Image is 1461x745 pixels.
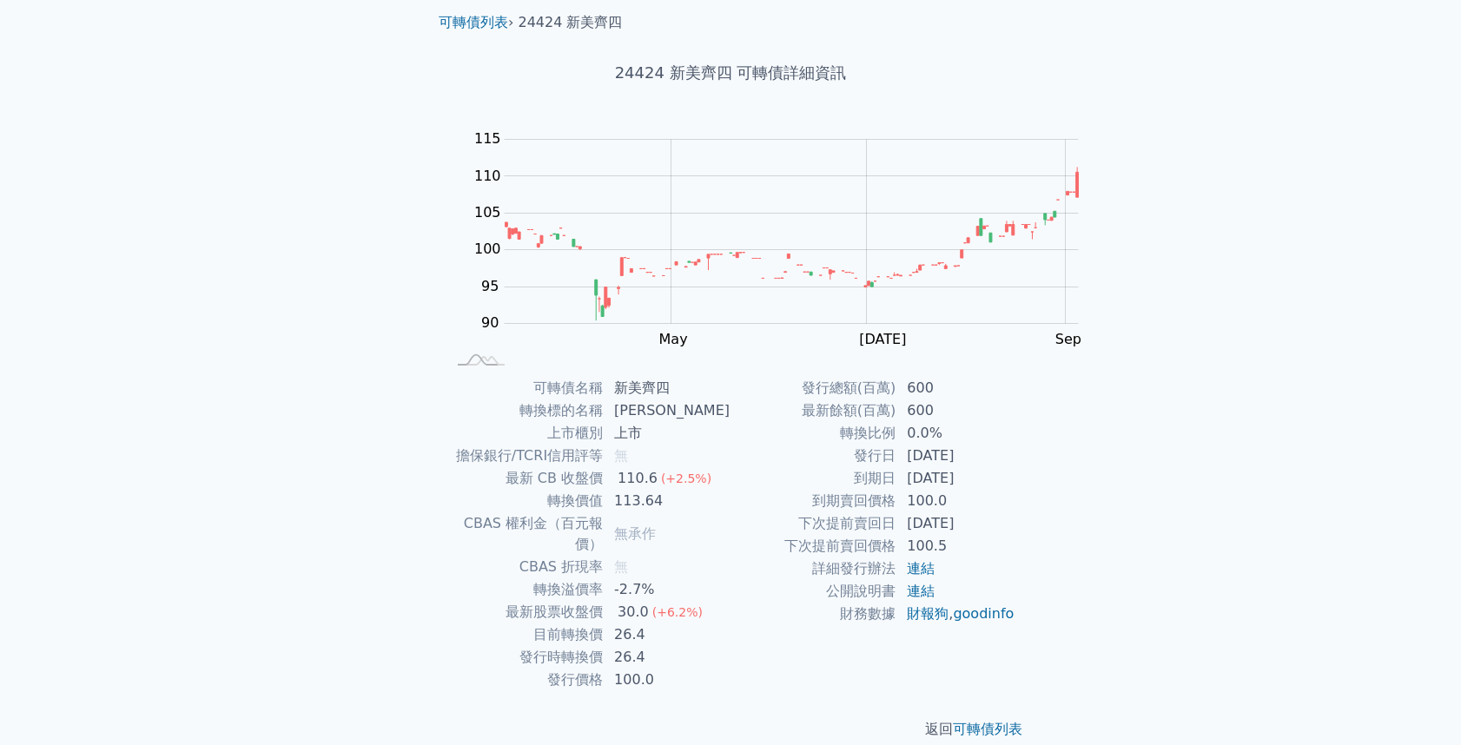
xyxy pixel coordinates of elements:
td: -2.7% [604,578,730,601]
td: 600 [896,377,1015,399]
td: 財務數據 [730,603,896,625]
td: 到期日 [730,467,896,490]
td: 100.5 [896,535,1015,557]
td: 發行總額(百萬) [730,377,896,399]
td: 26.4 [604,646,730,669]
td: 轉換溢價率 [446,578,604,601]
td: 上市 [604,422,730,445]
td: [DATE] [896,467,1015,490]
td: [PERSON_NAME] [604,399,730,422]
tspan: 90 [481,314,499,331]
td: 26.4 [604,623,730,646]
td: 公開說明書 [730,580,896,603]
tspan: 110 [474,168,501,184]
div: 110.6 [614,468,661,489]
span: 無 [614,447,628,464]
tspan: 105 [474,204,501,221]
td: 0.0% [896,422,1015,445]
a: 財報狗 [907,605,949,622]
td: 最新 CB 收盤價 [446,467,604,490]
td: CBAS 權利金（百元報價） [446,512,604,556]
td: 最新股票收盤價 [446,601,604,623]
td: 下次提前賣回日 [730,512,896,535]
a: 可轉債列表 [439,14,508,30]
td: 600 [896,399,1015,422]
tspan: May [659,331,688,347]
td: CBAS 折現率 [446,556,604,578]
td: 轉換標的名稱 [446,399,604,422]
td: 113.64 [604,490,730,512]
td: 發行時轉換價 [446,646,604,669]
li: 24424 新美齊四 [519,12,623,33]
td: 100.0 [604,669,730,691]
tspan: 95 [481,278,499,294]
td: 上市櫃別 [446,422,604,445]
g: Chart [466,130,1105,382]
span: 無 [614,558,628,575]
tspan: 115 [474,130,501,147]
td: [DATE] [896,445,1015,467]
tspan: 100 [474,241,501,257]
td: 可轉債名稱 [446,377,604,399]
td: [DATE] [896,512,1015,535]
a: 連結 [907,583,935,599]
td: 下次提前賣回價格 [730,535,896,557]
td: 新美齊四 [604,377,730,399]
div: 30.0 [614,602,652,623]
a: 連結 [907,560,935,577]
td: 最新餘額(百萬) [730,399,896,422]
td: 目前轉換價 [446,623,604,646]
p: 返回 [425,719,1036,740]
tspan: Sep [1055,331,1081,347]
td: , [896,603,1015,625]
td: 詳細發行辦法 [730,557,896,580]
td: 擔保銀行/TCRI信用評等 [446,445,604,467]
h1: 24424 新美齊四 可轉債詳細資訊 [425,61,1036,85]
a: 可轉債列表 [953,721,1022,737]
a: goodinfo [953,605,1014,622]
li: › [439,12,513,33]
td: 100.0 [896,490,1015,512]
td: 發行價格 [446,669,604,691]
td: 到期賣回價格 [730,490,896,512]
span: (+6.2%) [652,605,703,619]
td: 轉換價值 [446,490,604,512]
tspan: [DATE] [859,331,906,347]
span: 無承作 [614,525,656,542]
span: (+2.5%) [661,471,711,485]
td: 轉換比例 [730,422,896,445]
td: 發行日 [730,445,896,467]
